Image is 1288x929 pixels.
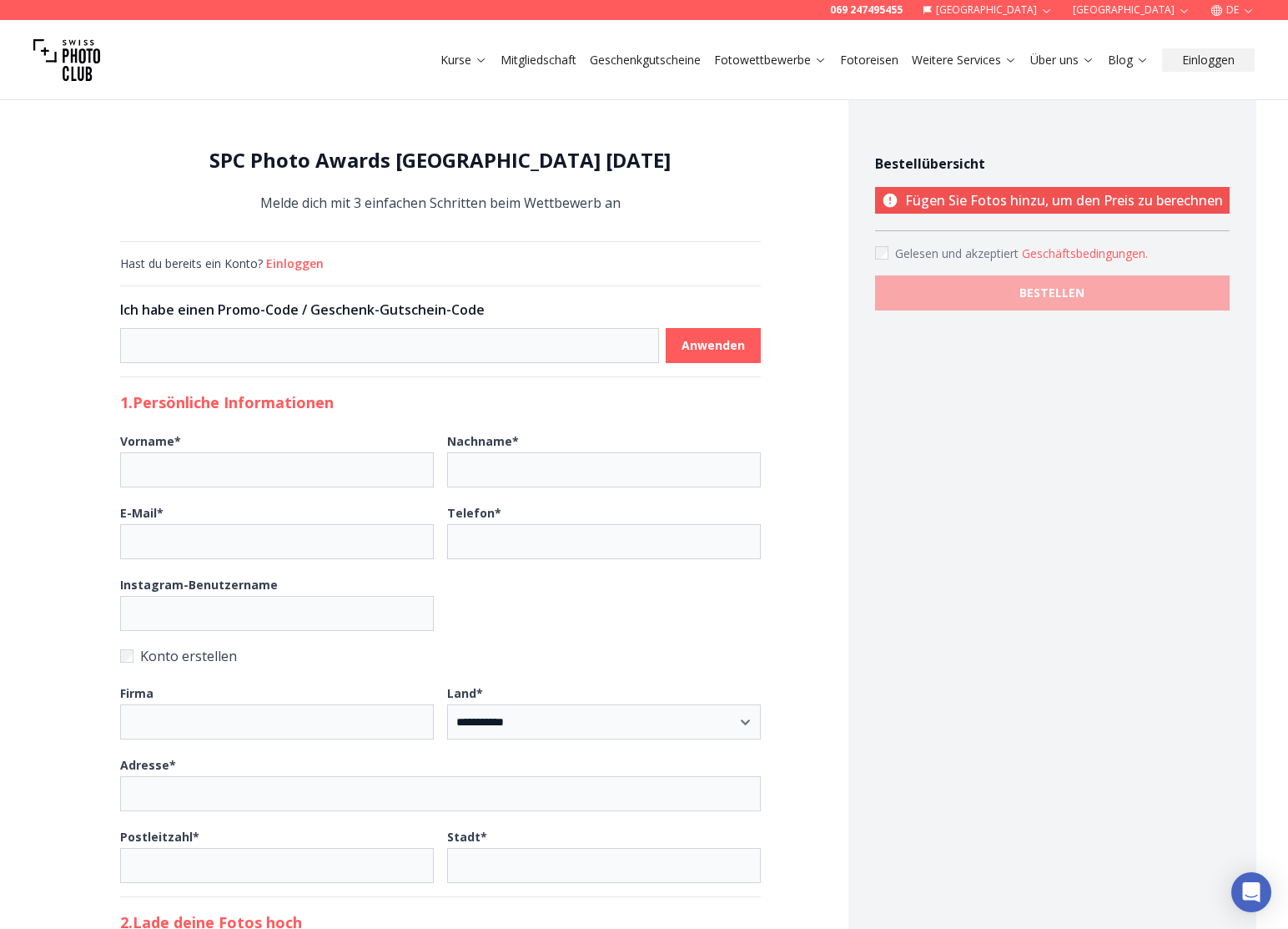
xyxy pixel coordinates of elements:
[120,147,761,215] div: Melde dich mit 3 einfachen Schritten beim Wettbewerb an
[120,649,133,663] input: Konto erstellen
[875,275,1230,311] button: BESTELLEN
[120,757,176,773] b: Adresse *
[120,524,434,559] input: E-Mail*
[1101,48,1155,72] button: Blog
[875,246,888,260] input: Accept terms
[447,704,761,740] select: Land*
[120,433,181,449] b: Vorname *
[33,27,100,93] img: Swiss photo club
[714,52,827,68] a: Fotowettbewerbe
[840,52,898,68] a: Fotoreisen
[120,685,153,701] b: Firma
[1024,48,1101,72] button: Über uns
[434,48,494,72] button: Kurse
[875,154,1230,174] h4: Bestellübersicht
[830,3,903,17] a: 069 247495455
[447,829,487,845] b: Stadt *
[120,147,761,174] h1: SPC Photo Awards [GEOGRAPHIC_DATA] [DATE]
[447,433,519,449] b: Nachname *
[1231,872,1271,912] div: Open Intercom Messenger
[912,52,1017,68] a: Weitere Services
[666,328,761,363] button: Anwenden
[447,452,761,487] input: Nachname*
[875,187,1230,214] p: Fügen Sie Fotos hinzu, um den Preis zu berechnen
[120,848,434,883] input: Postleitzahl*
[707,48,833,72] button: Fotowettbewerbe
[120,577,278,593] b: Instagram-Benutzername
[1019,285,1084,301] b: BESTELLEN
[120,452,434,487] input: Vorname*
[120,300,761,320] h3: Ich habe einen Promo-Code / Geschenk-Gutschein-Code
[895,245,1022,261] span: Gelesen und akzeptiert
[120,776,761,811] input: Adresse*
[494,48,583,72] button: Mitgliedschaft
[120,255,761,272] div: Hast du bereits ein Konto?
[1108,52,1149,68] a: Blog
[590,52,701,68] a: Geschenkgutscheine
[447,848,761,883] input: Stadt*
[447,685,483,701] b: Land *
[833,48,905,72] button: Fotoreisen
[120,596,434,631] input: Instagram-Benutzername
[447,505,501,521] b: Telefon *
[501,52,576,68] a: Mitgliedschaft
[682,337,745,354] b: Anwenden
[120,704,434,740] input: Firma
[905,48,1024,72] button: Weitere Services
[120,505,164,521] b: E-Mail *
[440,52,487,68] a: Kurse
[447,524,761,559] input: Telefon*
[1162,48,1255,72] button: Einloggen
[1030,52,1094,68] a: Über uns
[583,48,707,72] button: Geschenkgutscheine
[1022,245,1148,262] button: Accept termsGelesen und akzeptiert
[120,829,199,845] b: Postleitzahl *
[266,255,324,272] button: Einloggen
[120,644,761,668] label: Konto erstellen
[120,391,761,414] h2: 1. Persönliche Informationen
